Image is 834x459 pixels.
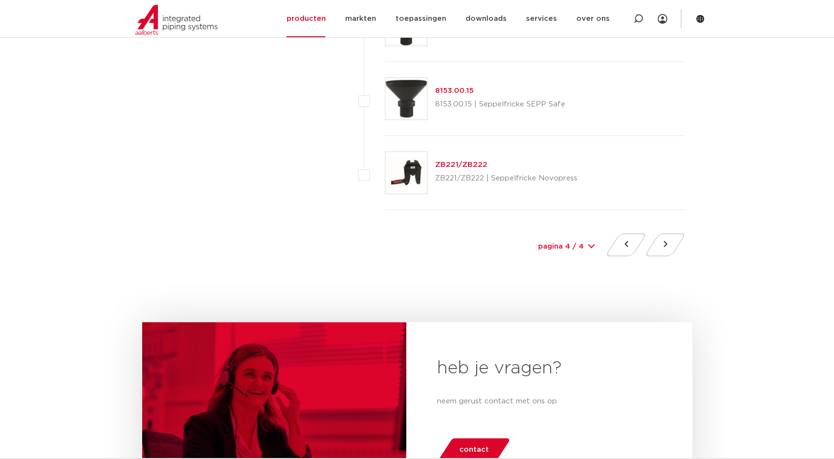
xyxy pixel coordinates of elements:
img: Thumbnail for ZB221/ZB222 [385,152,427,193]
a: 8153.00.15 [435,87,474,94]
p: neem gerust contact met ons op [437,396,661,407]
img: Thumbnail for 8153.00.15 [385,78,427,119]
p: ZB221/ZB222 | Seppelfricke Novopress [435,171,577,186]
a: ZB221/ZB222 [435,161,487,168]
p: 8153.00.15 | Seppelfricke SEPP Safe [435,97,565,112]
span: contact [459,442,489,458]
h2: heb je vragen? [437,357,661,380]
